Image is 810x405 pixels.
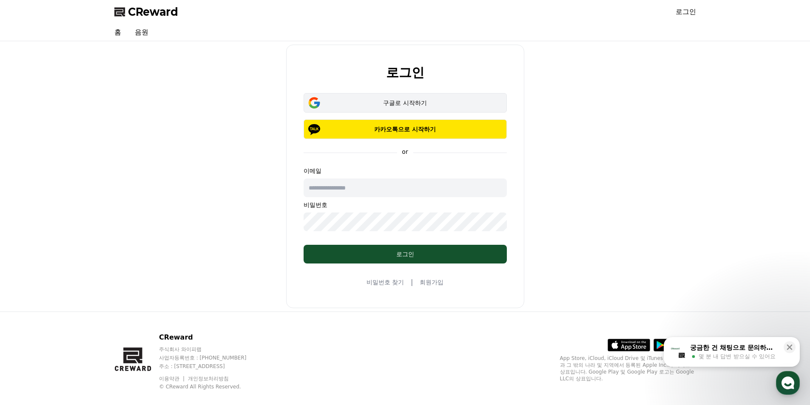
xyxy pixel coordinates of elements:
[159,376,186,382] a: 이용약관
[56,269,110,291] a: 대화
[316,99,495,107] div: 구글로 시작하기
[321,250,490,258] div: 로그인
[304,119,507,139] button: 카카오톡으로 시작하기
[114,5,178,19] a: CReward
[128,5,178,19] span: CReward
[159,383,263,390] p: © CReward All Rights Reserved.
[304,201,507,209] p: 비밀번호
[367,278,404,286] a: 비밀번호 찾기
[159,332,263,343] p: CReward
[78,283,88,289] span: 대화
[397,147,413,156] p: or
[304,167,507,175] p: 이메일
[159,354,263,361] p: 사업자등록번호 : [PHONE_NUMBER]
[27,282,32,289] span: 홈
[676,7,696,17] a: 로그인
[159,363,263,370] p: 주소 : [STREET_ADDRESS]
[560,355,696,382] p: App Store, iCloud, iCloud Drive 및 iTunes Store는 미국과 그 밖의 나라 및 지역에서 등록된 Apple Inc.의 서비스 상표입니다. Goo...
[188,376,229,382] a: 개인정보처리방침
[128,24,155,41] a: 음원
[159,346,263,353] p: 주식회사 와이피랩
[131,282,142,289] span: 설정
[108,24,128,41] a: 홈
[420,278,443,286] a: 회원가입
[3,269,56,291] a: 홈
[386,65,424,79] h2: 로그인
[110,269,163,291] a: 설정
[316,125,495,133] p: 카카오톡으로 시작하기
[304,245,507,263] button: 로그인
[304,93,507,113] button: 구글로 시작하기
[411,277,413,287] span: |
